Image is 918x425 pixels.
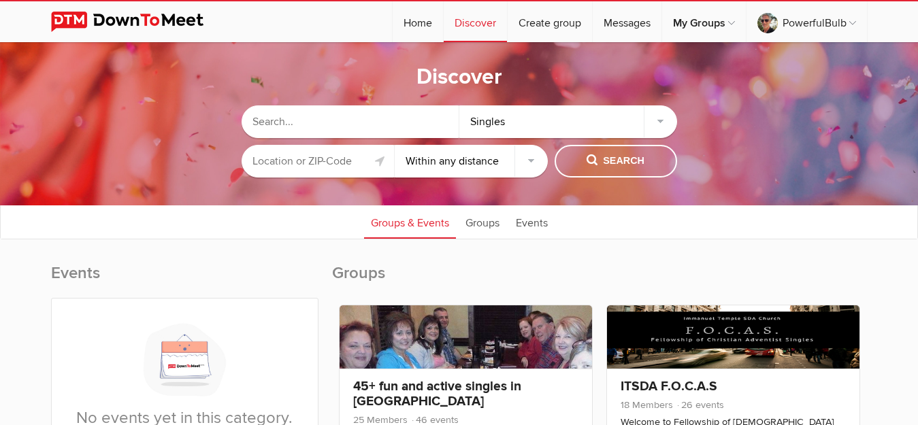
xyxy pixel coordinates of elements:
a: PowerfulBulb [747,1,867,42]
a: My Groups [662,1,746,42]
a: ITSDA F.O.C.A.S [621,378,717,394]
input: Search... [242,105,459,138]
a: Events [509,205,555,239]
a: Discover [444,1,507,42]
span: Search [587,154,644,169]
a: Messages [593,1,661,42]
a: 45+ fun and active singles in [GEOGRAPHIC_DATA] [353,378,521,409]
a: Home [393,1,443,42]
input: Location or ZIP-Code [242,145,395,177]
h2: Groups [332,262,868,298]
a: Groups & Events [364,205,456,239]
a: Create group [508,1,592,42]
button: Search [555,145,677,177]
span: 18 Members [621,399,673,411]
h2: Events [51,262,318,298]
a: Groups [459,205,506,239]
span: 26 events [676,399,724,411]
h1: Discover [416,63,502,92]
div: Singles [459,105,677,138]
img: DownToMeet [51,12,225,32]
